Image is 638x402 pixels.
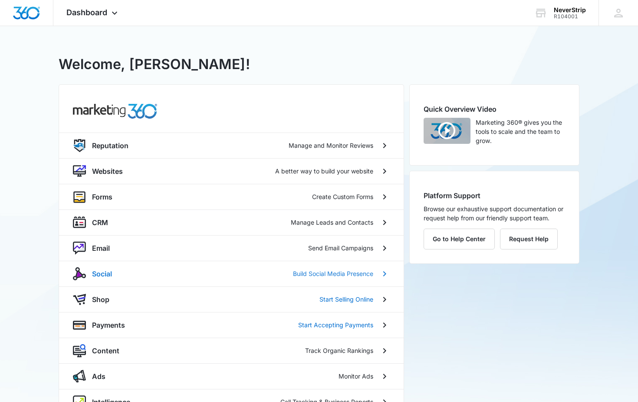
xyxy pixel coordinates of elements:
[500,229,558,249] button: Request Help
[59,286,404,312] a: shopAppShopStart Selling Online
[59,54,250,75] h1: Welcome, [PERSON_NAME]!
[312,192,373,201] p: Create Custom Forms
[59,184,404,209] a: formsFormsCreate Custom Forms
[476,118,565,145] p: Marketing 360® gives you the tools to scale and the team to grow.
[92,346,119,356] p: Content
[554,13,586,20] div: account id
[59,133,404,158] a: reputationReputationManage and Monitor Reviews
[500,235,558,243] a: Request Help
[92,166,123,176] p: Websites
[92,320,125,330] p: Payments
[59,261,404,286] a: socialSocialBuild Social Media Presence
[554,7,586,13] div: account name
[424,229,495,249] button: Go to Help Center
[73,370,86,383] img: ads
[424,104,565,114] h2: Quick Overview Video
[73,267,86,280] img: social
[73,165,86,178] img: website
[59,235,404,261] a: nurtureEmailSend Email Campaigns
[275,166,373,176] p: A better way to build your website
[424,204,565,223] p: Browse our exhaustive support documentation or request help from our friendly support team.
[73,216,86,229] img: crm
[73,293,86,306] img: shopApp
[424,235,500,243] a: Go to Help Center
[73,319,86,332] img: payments
[92,371,105,382] p: Ads
[92,269,112,279] p: Social
[59,209,404,235] a: crmCRMManage Leads and Contacts
[73,242,86,255] img: nurture
[424,190,565,201] h2: Platform Support
[73,139,86,152] img: reputation
[73,190,86,203] img: forms
[66,8,107,17] span: Dashboard
[291,218,373,227] p: Manage Leads and Contacts
[92,243,110,253] p: Email
[92,217,108,228] p: CRM
[59,338,404,363] a: contentContentTrack Organic Rankings
[289,141,373,150] p: Manage and Monitor Reviews
[298,320,373,329] p: Start Accepting Payments
[92,294,109,305] p: Shop
[305,346,373,355] p: Track Organic Rankings
[59,312,404,338] a: paymentsPaymentsStart Accepting Payments
[73,344,86,357] img: content
[92,140,128,151] p: Reputation
[308,243,373,252] p: Send Email Campaigns
[92,192,112,202] p: Forms
[59,363,404,389] a: adsAdsMonitor Ads
[293,269,373,278] p: Build Social Media Presence
[424,118,470,144] img: Quick Overview Video
[73,104,157,119] img: common.products.marketing.title
[339,372,373,381] p: Monitor Ads
[59,158,404,184] a: websiteWebsitesA better way to build your website
[319,295,373,304] p: Start Selling Online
